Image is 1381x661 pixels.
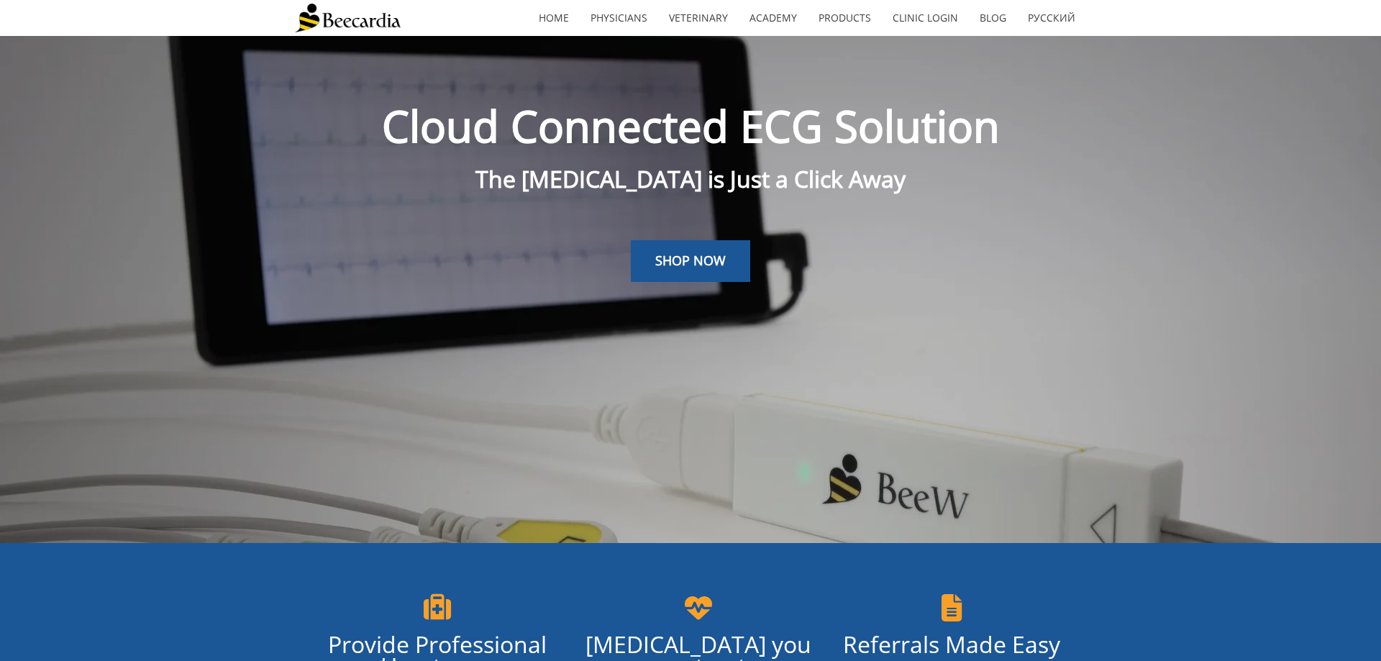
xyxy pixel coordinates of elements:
span: The [MEDICAL_DATA] is Just a Click Away [475,163,906,194]
a: Veterinary [658,1,739,35]
a: Physicians [580,1,658,35]
a: SHOP NOW [631,240,750,282]
a: Products [808,1,882,35]
a: Русский [1017,1,1086,35]
a: Academy [739,1,808,35]
span: SHOP NOW [655,252,726,269]
span: Cloud Connected ECG Solution [382,96,1000,155]
span: Referrals Made Easy [843,629,1060,660]
a: Blog [969,1,1017,35]
img: Beecardia [295,4,401,32]
a: Clinic Login [882,1,969,35]
a: home [528,1,580,35]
